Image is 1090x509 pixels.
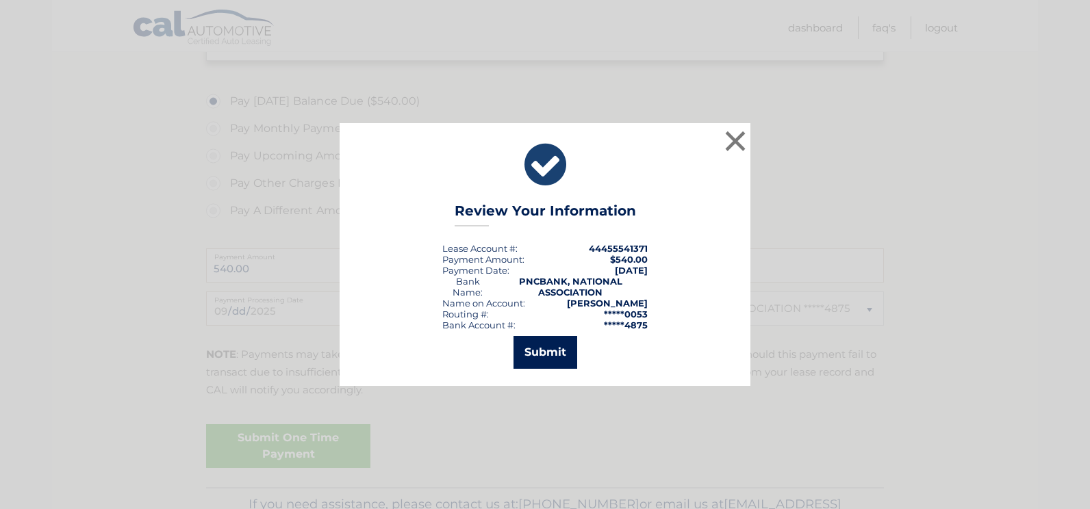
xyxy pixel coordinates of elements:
span: $540.00 [610,254,648,265]
div: Routing #: [442,309,489,319]
strong: [PERSON_NAME] [567,298,648,309]
div: Lease Account #: [442,243,518,254]
div: Bank Name: [442,276,493,298]
button: × [722,127,749,155]
span: Payment Date [442,265,507,276]
strong: 44455541371 [589,243,648,254]
span: [DATE] [615,265,648,276]
h3: Review Your Information [455,203,636,226]
strong: PNCBANK, NATIONAL ASSOCIATION [519,276,622,298]
div: Name on Account: [442,298,525,309]
div: : [442,265,509,276]
button: Submit [514,336,577,369]
div: Payment Amount: [442,254,524,265]
div: Bank Account #: [442,319,516,330]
